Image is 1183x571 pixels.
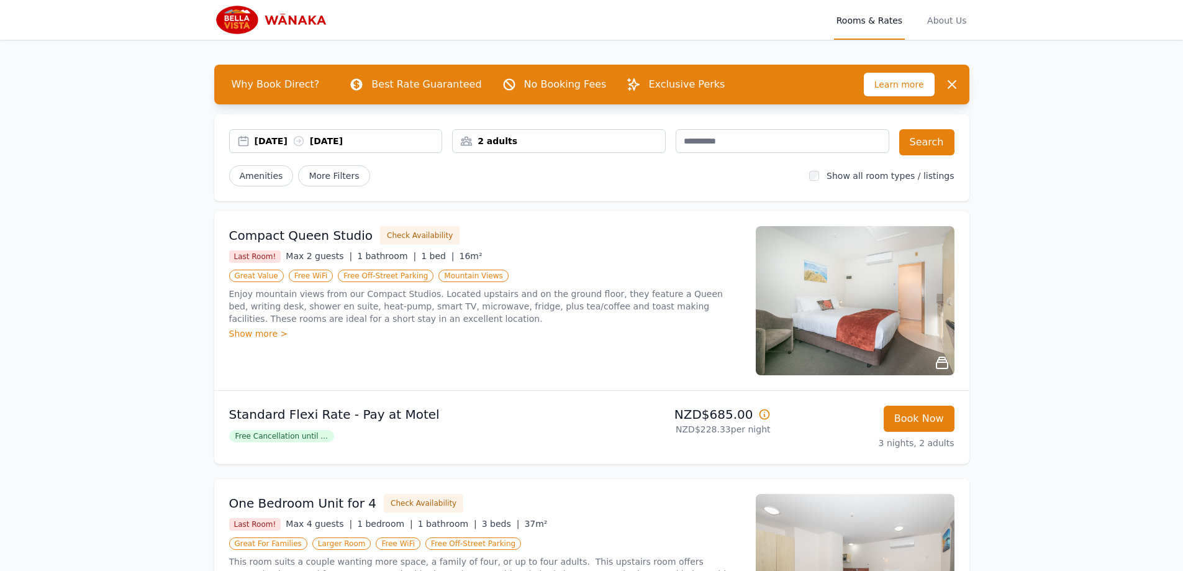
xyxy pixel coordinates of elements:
h3: Compact Queen Studio [229,227,373,244]
span: Mountain Views [438,270,508,282]
label: Show all room types / listings [827,171,954,181]
button: Check Availability [384,494,463,513]
span: 37m² [524,519,547,529]
span: 1 bathroom | [357,251,416,261]
span: More Filters [298,165,369,186]
button: Book Now [884,406,954,432]
p: Exclusive Perks [648,77,725,92]
span: Free Off-Street Parking [338,270,433,282]
span: 16m² [460,251,483,261]
span: Free Off-Street Parking [425,537,521,550]
p: Best Rate Guaranteed [371,77,481,92]
button: Check Availability [380,226,460,245]
span: 1 bedroom | [357,519,413,529]
img: Bella Vista Wanaka [214,5,334,35]
button: Amenities [229,165,294,186]
div: 2 adults [453,135,665,147]
p: NZD$685.00 [597,406,771,423]
span: Free WiFi [376,537,420,550]
span: Last Room! [229,250,281,263]
span: Learn more [864,73,935,96]
div: Show more > [229,327,741,340]
h3: One Bedroom Unit for 4 [229,495,377,512]
p: No Booking Fees [524,77,607,92]
span: Why Book Direct? [222,72,330,97]
p: Enjoy mountain views from our Compact Studios. Located upstairs and on the ground floor, they fea... [229,288,741,325]
span: 3 beds | [482,519,520,529]
span: Last Room! [229,518,281,531]
span: 1 bathroom | [418,519,477,529]
p: Standard Flexi Rate - Pay at Motel [229,406,587,423]
span: Free Cancellation until ... [229,430,334,442]
button: Search [899,129,954,155]
span: Great For Families [229,537,307,550]
span: Max 4 guests | [286,519,352,529]
span: Great Value [229,270,284,282]
p: NZD$228.33 per night [597,423,771,436]
span: Larger Room [312,537,371,550]
span: 1 bed | [421,251,454,261]
div: [DATE] [DATE] [255,135,442,147]
span: Max 2 guests | [286,251,352,261]
p: 3 nights, 2 adults [781,437,954,449]
span: Free WiFi [289,270,333,282]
